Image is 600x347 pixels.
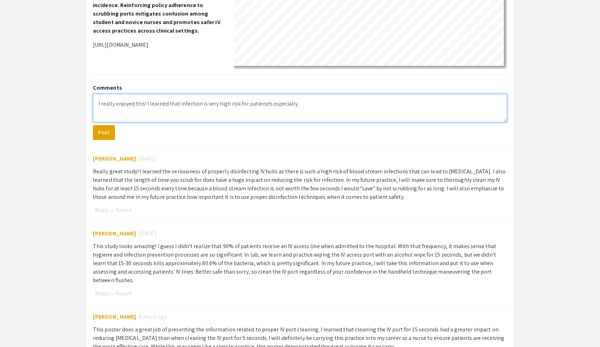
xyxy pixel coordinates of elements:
[139,155,156,163] span: [DATE]
[93,230,136,237] span: [PERSON_NAME]
[93,125,115,140] button: Post
[93,206,111,215] button: Reply
[93,289,507,298] div: •
[113,289,134,298] button: Report
[93,242,507,285] div: This study looks amazing! I guess I didn’t realize that 90% of patients receive an IV access line...
[139,229,156,238] span: [DATE]
[93,206,507,215] div: •
[93,313,136,320] span: [PERSON_NAME]
[5,315,30,342] iframe: Chat
[93,84,507,91] h2: Comments
[93,167,507,201] div: Really great study! I learned the seriousness of properly disinfecting IV hubs as there is such a...
[113,206,134,215] button: Report
[139,313,167,321] span: 8 hours ago
[93,155,136,162] span: [PERSON_NAME]
[93,41,224,49] p: [URL][DOMAIN_NAME]
[93,289,111,298] button: Reply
